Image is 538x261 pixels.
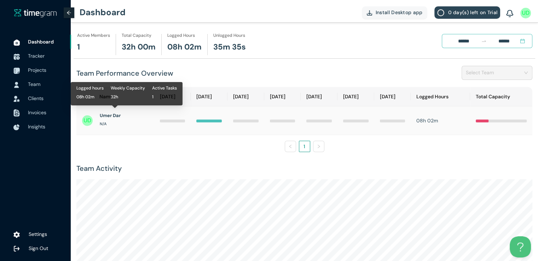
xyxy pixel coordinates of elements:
[152,94,177,100] h1: 1
[416,117,464,124] div: 08h 02m
[13,109,20,117] img: InvoiceIcon
[167,32,195,39] h1: Logged Hours
[285,141,296,152] li: Previous Page
[264,87,301,106] th: [DATE]
[29,245,48,251] span: Sign Out
[13,124,20,130] img: InsightsIcon
[481,38,487,44] span: to
[100,121,106,127] h1: N/A
[213,41,246,53] h1: 35m 35s
[77,41,80,53] h1: 1
[28,81,40,87] span: Team
[28,109,46,116] span: Invoices
[76,163,532,174] h1: Team Activity
[227,87,264,106] th: [DATE]
[76,85,104,92] h1: Logged hours
[470,87,532,106] th: Total Capacity
[506,10,513,18] img: BellIcon
[14,9,57,17] img: timegram
[82,115,93,126] img: UserIcon
[376,8,423,16] span: Install Desktop app
[29,231,47,237] span: Settings
[13,39,20,46] img: DashboardIcon
[510,236,531,257] iframe: Toggle Customer Support
[213,32,245,39] h1: Unlogged Hours
[13,82,20,88] img: UserIcon
[520,8,531,18] img: UserIcon
[152,85,177,92] h1: Active Tasks
[448,8,497,16] span: 0 day(s) left on Trial
[337,87,374,106] th: [DATE]
[13,96,20,102] img: InvoiceIcon
[13,231,20,238] img: settings.78e04af822cf15d41b38c81147b09f22.svg
[288,144,293,149] span: left
[434,6,500,19] button: 0 day(s) left on Trial
[285,141,296,152] button: left
[100,112,121,119] h1: Umer Dar
[317,144,321,149] span: right
[367,10,372,16] img: DownloadApp
[411,87,470,106] th: Logged Hours
[66,10,71,15] span: arrow-left
[122,41,156,53] h1: 32h 00m
[122,32,151,39] h1: Total Capacity
[299,141,310,152] a: 1
[313,141,324,152] li: Next Page
[28,53,45,59] span: Tracker
[80,2,126,23] h1: Dashboard
[362,6,428,19] button: Install Desktop app
[28,95,44,101] span: Clients
[13,53,20,60] img: TimeTrackerIcon
[77,32,110,39] h1: Active Members
[374,87,411,106] th: [DATE]
[28,123,45,130] span: Insights
[76,68,173,79] h1: Team Performance Overview
[191,87,227,106] th: [DATE]
[76,94,104,100] h1: 08h 02m
[167,41,202,53] h1: 08h 02m
[14,8,57,17] a: timegram
[301,87,337,106] th: [DATE]
[13,68,20,74] img: ProjectIcon
[28,67,46,73] span: Projects
[111,85,145,92] h1: Weekly Capacity
[481,38,487,44] span: swap-right
[313,141,324,152] button: right
[28,39,54,45] span: Dashboard
[111,94,145,100] h1: 32h
[13,245,20,252] img: logOut.ca60ddd252d7bab9102ea2608abe0238.svg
